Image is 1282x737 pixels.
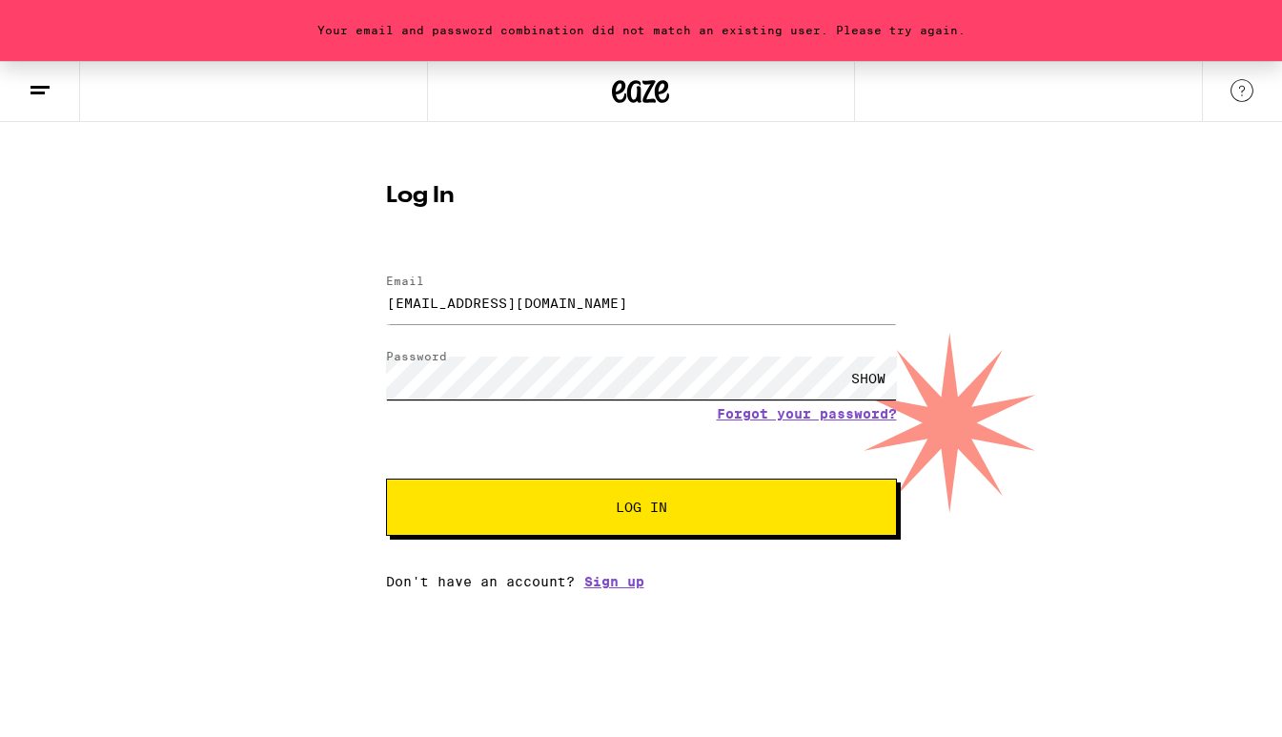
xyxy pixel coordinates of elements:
[386,281,897,324] input: Email
[616,501,667,514] span: Log In
[840,357,897,399] div: SHOW
[386,275,424,287] label: Email
[386,185,897,208] h1: Log In
[584,574,644,589] a: Sign up
[717,406,897,421] a: Forgot your password?
[386,574,897,589] div: Don't have an account?
[386,350,447,362] label: Password
[11,13,137,29] span: Hi. Need any help?
[386,479,897,536] button: Log In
